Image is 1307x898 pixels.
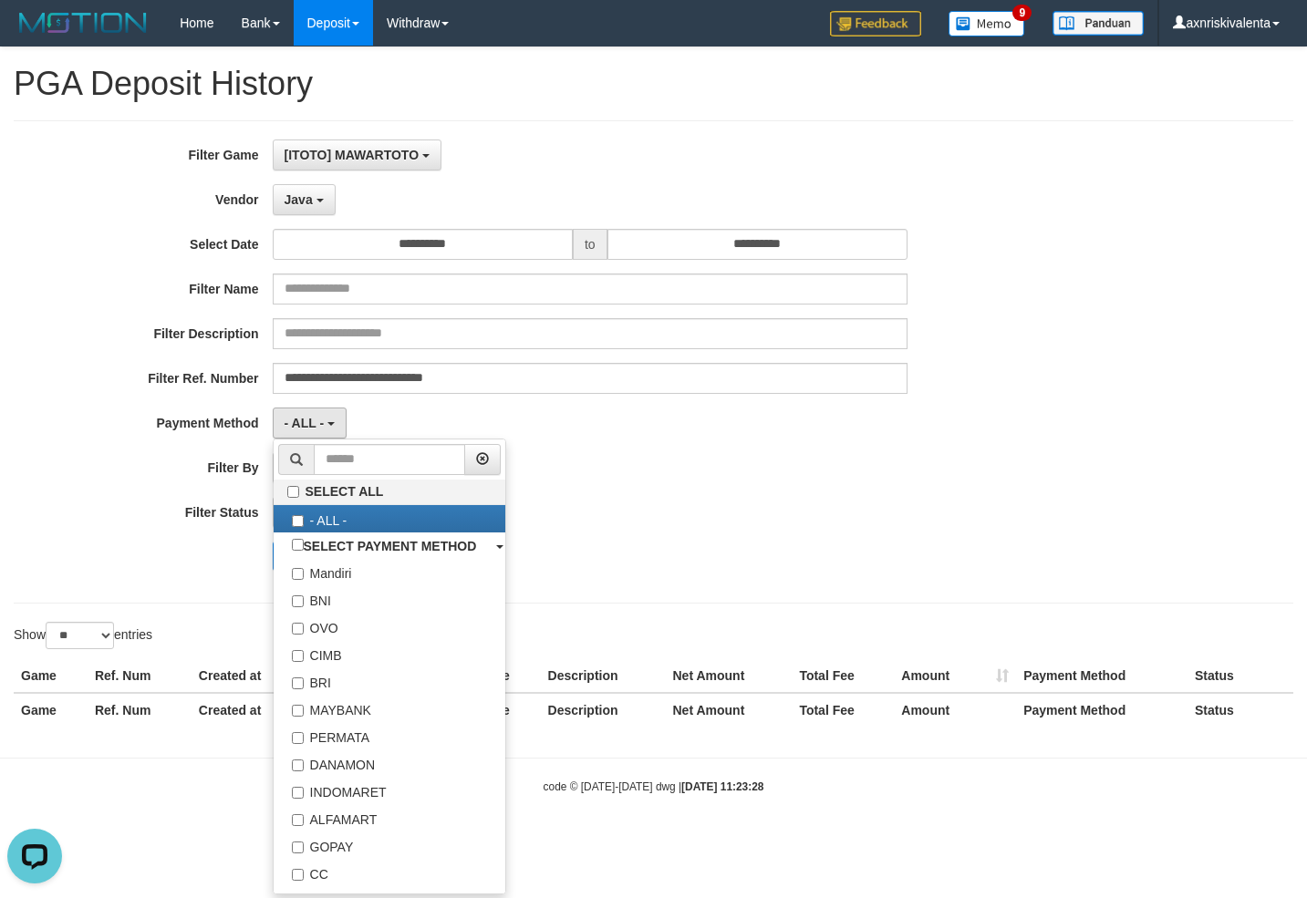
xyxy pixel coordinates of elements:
[541,693,666,727] th: Description
[274,667,505,695] label: BRI
[665,693,792,727] th: Net Amount
[541,659,666,693] th: Description
[285,148,420,162] span: [ITOTO] MAWARTOTO
[273,184,336,215] button: Java
[292,515,304,527] input: - ALL -
[304,539,477,553] b: SELECT PAYMENT METHOD
[1016,693,1188,727] th: Payment Method
[292,623,304,635] input: OVO
[274,558,505,585] label: Mandiri
[1188,659,1293,693] th: Status
[274,505,505,532] label: - ALL -
[192,659,335,693] th: Created at
[544,780,764,793] small: code © [DATE]-[DATE] dwg |
[292,568,304,580] input: Mandiri
[894,693,1016,727] th: Amount
[1053,11,1144,36] img: panduan.png
[274,480,505,504] label: SELECT ALL
[287,486,299,498] input: SELECT ALL
[285,192,313,207] span: Java
[285,416,325,430] span: - ALL -
[274,585,505,613] label: BNI
[14,659,88,693] th: Game
[292,677,304,689] input: BRI
[292,759,304,771] input: DANAMON
[274,695,505,722] label: MAYBANK
[274,640,505,667] label: CIMB
[292,814,304,826] input: ALFAMART
[681,780,763,793] strong: [DATE] 11:23:28
[573,229,607,260] span: to
[274,777,505,804] label: INDOMARET
[14,66,1293,102] h1: PGA Deposit History
[292,650,304,662] input: CIMB
[88,693,192,727] th: Ref. Num
[7,7,62,62] button: Open LiveChat chat widget
[949,11,1025,36] img: Button%20Memo.svg
[88,659,192,693] th: Ref. Num
[273,408,347,439] button: - ALL -
[792,693,894,727] th: Total Fee
[274,749,505,777] label: DANAMON
[274,804,505,831] label: ALFAMART
[274,831,505,859] label: GOPAY
[1016,659,1188,693] th: Payment Method
[292,869,304,881] input: CC
[274,532,505,558] a: SELECT PAYMENT METHOD
[274,613,505,640] label: OVO
[292,539,304,551] input: SELECT PAYMENT METHOD
[292,595,304,607] input: BNI
[1012,5,1032,21] span: 9
[274,722,505,749] label: PERMATA
[894,659,1016,693] th: Amount
[14,693,88,727] th: Game
[292,705,304,717] input: MAYBANK
[274,859,505,886] label: CC
[1188,693,1293,727] th: Status
[14,622,152,649] label: Show entries
[46,622,114,649] select: Showentries
[14,9,152,36] img: MOTION_logo.png
[292,787,304,799] input: INDOMARET
[830,11,921,36] img: Feedback.jpg
[192,693,335,727] th: Created at
[292,732,304,744] input: PERMATA
[292,841,304,853] input: GOPAY
[273,139,441,170] button: [ITOTO] MAWARTOTO
[665,659,792,693] th: Net Amount
[792,659,894,693] th: Total Fee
